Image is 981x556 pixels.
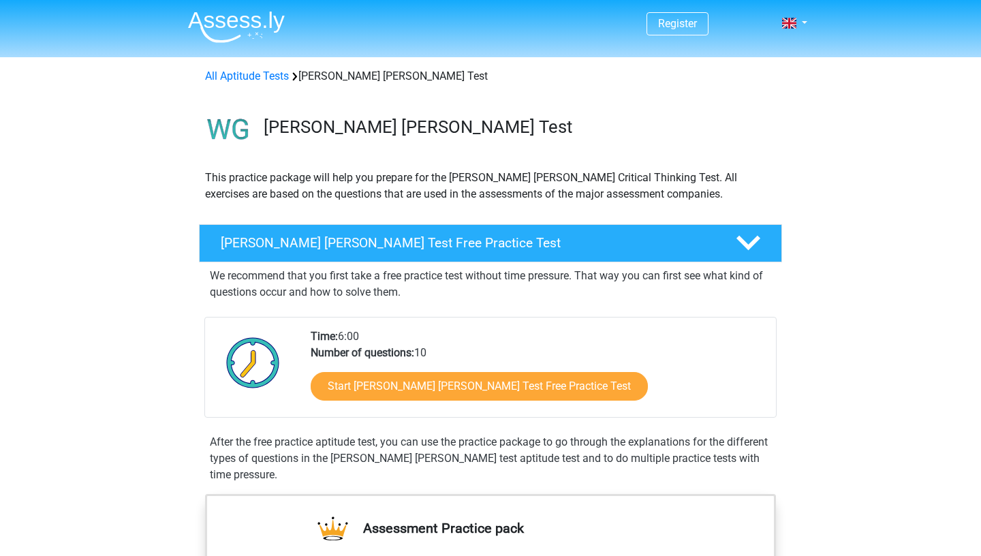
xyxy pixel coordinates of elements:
[264,117,771,138] h3: [PERSON_NAME] [PERSON_NAME] Test
[311,346,414,359] b: Number of questions:
[200,101,258,159] img: watson glaser test
[205,170,776,202] p: This practice package will help you prepare for the [PERSON_NAME] [PERSON_NAME] Critical Thinking...
[311,330,338,343] b: Time:
[204,434,777,483] div: After the free practice aptitude test, you can use the practice package to go through the explana...
[200,68,781,84] div: [PERSON_NAME] [PERSON_NAME] Test
[205,69,289,82] a: All Aptitude Tests
[188,11,285,43] img: Assessly
[658,17,697,30] a: Register
[210,268,771,300] p: We recommend that you first take a free practice test without time pressure. That way you can fir...
[221,235,714,251] h4: [PERSON_NAME] [PERSON_NAME] Test Free Practice Test
[311,372,648,401] a: Start [PERSON_NAME] [PERSON_NAME] Test Free Practice Test
[300,328,775,417] div: 6:00 10
[219,328,287,397] img: Clock
[193,224,788,262] a: [PERSON_NAME] [PERSON_NAME] Test Free Practice Test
